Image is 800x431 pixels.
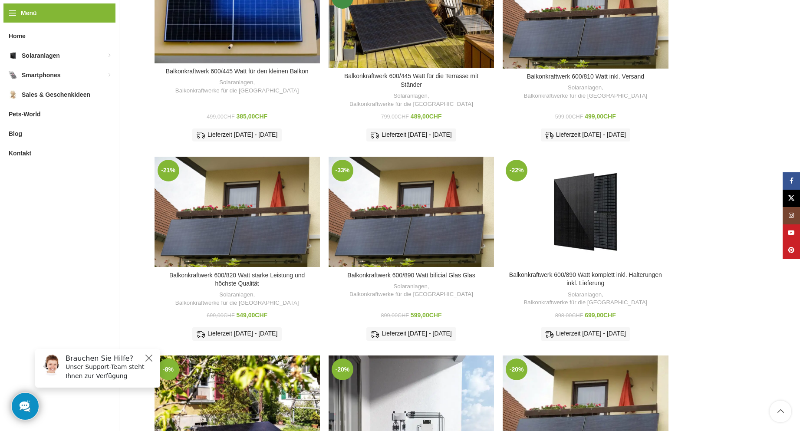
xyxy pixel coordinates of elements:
[572,114,583,120] span: CHF
[22,87,90,102] span: Sales & Geschenkideen
[9,71,17,79] img: Smartphones
[523,299,647,307] a: Balkonkraftwerke für die [GEOGRAPHIC_DATA]
[332,359,353,380] span: -20%
[224,313,235,319] span: CHF
[166,68,309,75] a: Balkonkraftwerk 600/445 Watt für den kleinen Balkon
[192,327,282,340] div: Lieferzeit [DATE] - [DATE]
[9,28,26,44] span: Home
[507,291,664,307] div: ,
[237,113,268,120] bdi: 385,00
[22,67,60,83] span: Smartphones
[175,87,299,95] a: Balkonkraftwerke für die [GEOGRAPHIC_DATA]
[255,113,267,120] span: CHF
[572,313,583,319] span: CHF
[398,313,409,319] span: CHF
[175,299,299,307] a: Balkonkraftwerke für die [GEOGRAPHIC_DATA]
[381,114,409,120] bdi: 799,00
[115,11,126,21] button: Close
[21,8,37,18] span: Menü
[393,283,427,291] a: Solaranlagen
[158,160,179,181] span: -21%
[12,12,34,34] img: Customer service
[603,312,616,319] span: CHF
[585,113,616,120] bdi: 499,00
[429,113,442,120] span: CHF
[366,327,456,340] div: Lieferzeit [DATE] - [DATE]
[9,145,31,161] span: Kontakt
[541,128,630,141] div: Lieferzeit [DATE] - [DATE]
[349,100,473,109] a: Balkonkraftwerke für die [GEOGRAPHIC_DATA]
[159,79,316,95] div: ,
[506,359,527,380] span: -20%
[783,190,800,207] a: X Social Link
[349,290,473,299] a: Balkonkraftwerke für die [GEOGRAPHIC_DATA]
[568,291,602,299] a: Solaranlagen
[159,291,316,307] div: ,
[509,271,662,287] a: Balkonkraftwerk 600/890 Watt komplett inkl. Halterungen inkl. Lieferung
[568,84,602,92] a: Solaranlagen
[9,51,17,60] img: Solaranlagen
[411,113,442,120] bdi: 489,00
[381,313,409,319] bdi: 899,00
[585,312,616,319] bdi: 699,00
[783,207,800,224] a: Instagram Social Link
[527,73,644,80] a: Balkonkraftwerk 600/810 Watt inkl. Versand
[506,160,527,181] span: -22%
[398,114,409,120] span: CHF
[255,312,267,319] span: CHF
[9,126,22,141] span: Blog
[333,283,490,299] div: ,
[329,157,494,267] a: Balkonkraftwerk 600/890 Watt bificial Glas Glas
[207,313,234,319] bdi: 699,00
[347,272,475,279] a: Balkonkraftwerk 600/890 Watt bificial Glas Glas
[155,157,320,267] a: Balkonkraftwerk 600/820 Watt starke Leistung und höchste Qualität
[332,160,353,181] span: -33%
[603,113,616,120] span: CHF
[503,157,668,267] a: Balkonkraftwerk 600/890 Watt komplett inkl. Halterungen inkl. Lieferung
[37,20,127,39] p: Unser Support-Team steht Ihnen zur Verfügung
[783,172,800,190] a: Facebook Social Link
[523,92,647,100] a: Balkonkraftwerke für die [GEOGRAPHIC_DATA]
[192,128,282,141] div: Lieferzeit [DATE] - [DATE]
[219,291,253,299] a: Solaranlagen
[237,312,268,319] bdi: 549,00
[411,312,442,319] bdi: 599,00
[333,92,490,108] div: ,
[344,72,478,88] a: Balkonkraftwerk 600/445 Watt für die Terrasse mit Ständer
[770,401,791,422] a: Scroll to top button
[366,128,456,141] div: Lieferzeit [DATE] - [DATE]
[22,48,60,63] span: Solaranlagen
[555,114,583,120] bdi: 599,00
[169,272,305,287] a: Balkonkraftwerk 600/820 Watt starke Leistung und höchste Qualität
[393,92,427,100] a: Solaranlagen
[507,84,664,100] div: ,
[224,114,235,120] span: CHF
[541,327,630,340] div: Lieferzeit [DATE] - [DATE]
[783,224,800,242] a: YouTube Social Link
[37,12,127,20] h6: Brauchen Sie Hilfe?
[783,242,800,259] a: Pinterest Social Link
[207,114,234,120] bdi: 499,00
[555,313,583,319] bdi: 898,00
[219,79,253,87] a: Solaranlagen
[9,90,17,99] img: Sales & Geschenkideen
[429,312,442,319] span: CHF
[9,106,41,122] span: Pets-World
[158,359,179,380] span: -8%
